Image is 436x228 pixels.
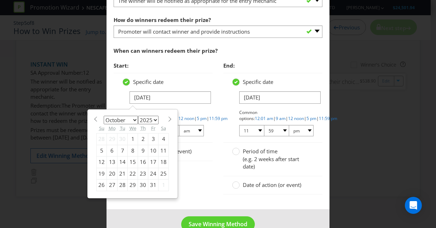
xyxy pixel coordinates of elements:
div: 3 [148,133,159,145]
a: 12:01 am [255,115,273,121]
input: DD/MM/YY [239,91,321,104]
span: Common options: [239,109,257,121]
div: 22 [128,168,138,179]
div: 1 [159,179,169,191]
span: | [194,115,197,121]
div: 26 [97,179,107,191]
div: 17 [148,156,159,168]
div: 29 [128,179,138,191]
div: 27 [107,179,117,191]
div: 7 [117,145,128,156]
div: 16 [138,156,148,168]
span: | [286,115,288,121]
abbr: Tuesday [120,125,125,131]
div: 20 [107,168,117,179]
span: Specific date [243,78,273,85]
span: (e.g. 2 weeks after start date) [243,155,299,170]
div: 13 [107,156,117,168]
div: 12 [97,156,107,168]
a: 9 am [276,115,286,121]
span: Period of time [243,148,277,155]
a: 12 noon [178,115,194,121]
div: 4 [159,133,169,145]
a: 11:59 pm [319,115,337,121]
input: DD/MM/YY [130,91,211,104]
abbr: Monday [109,125,116,131]
abbr: Sunday [99,125,104,131]
div: 28 [97,133,107,145]
span: Start: [114,62,128,69]
div: 25 [159,168,169,179]
span: | [316,115,319,121]
div: 1 [128,133,138,145]
div: 11 [159,145,169,156]
div: Open Intercom Messenger [405,197,422,214]
abbr: Wednesday [130,125,136,131]
span: How do winners redeem their prize? [114,16,211,23]
span: Date of action (or event) [243,181,301,188]
div: 9 [138,145,148,156]
div: 8 [128,145,138,156]
div: 5 [97,145,107,156]
div: 28 [117,179,128,191]
a: 12 noon [288,115,304,121]
div: 6 [107,145,117,156]
div: 15 [128,156,138,168]
span: Specific date [133,78,163,85]
div: 30 [117,133,128,145]
span: End: [223,62,235,69]
div: 31 [148,179,159,191]
span: | [273,115,276,121]
abbr: Friday [151,125,155,131]
div: 21 [117,168,128,179]
span: When can winners redeem their prize? [114,47,218,54]
abbr: Saturday [161,125,166,131]
abbr: Thursday [140,125,146,131]
span: | [207,115,209,121]
div: 29 [107,133,117,145]
div: 10 [148,145,159,156]
div: 2 [138,133,148,145]
div: 23 [138,168,148,179]
div: 19 [97,168,107,179]
a: 5 pm [197,115,207,121]
div: 30 [138,179,148,191]
span: Save Winning Method [189,220,247,228]
span: | [304,115,306,121]
a: 11:59 pm [209,115,228,121]
a: 5 pm [306,115,316,121]
div: 14 [117,156,128,168]
div: 24 [148,168,159,179]
div: 18 [159,156,169,168]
